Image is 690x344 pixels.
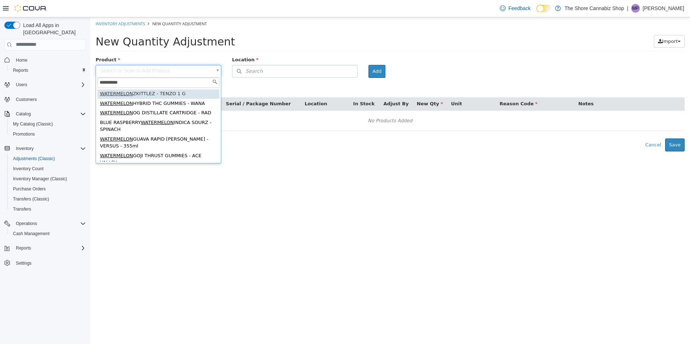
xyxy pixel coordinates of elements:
[1,257,89,268] button: Settings
[13,206,31,212] span: Transfers
[16,260,31,266] span: Settings
[13,110,86,118] span: Catalog
[7,119,89,129] button: My Catalog (Classic)
[631,4,640,13] div: Matthew Pryor
[10,66,86,75] span: Reports
[13,244,86,252] span: Reports
[10,205,86,213] span: Transfers
[14,5,47,12] img: Cova
[10,154,86,163] span: Adjustments (Classic)
[10,164,86,173] span: Inventory Count
[13,219,40,228] button: Operations
[7,184,89,194] button: Purchase Orders
[1,219,89,229] button: Operations
[16,57,27,63] span: Home
[16,97,37,102] span: Customers
[13,95,86,104] span: Customers
[536,5,551,12] input: Dark Mode
[10,120,56,128] a: My Catalog (Classic)
[7,101,129,117] div: BLUE RASPBERRY INDICA SOURZ - SPINACH
[7,81,129,91] div: HYBRID THC GUMMIES - WANA
[10,195,86,203] span: Transfers (Classic)
[7,154,89,164] button: Adjustments (Classic)
[13,67,28,73] span: Reports
[632,4,639,13] span: MP
[13,56,86,65] span: Home
[13,95,40,104] a: Customers
[643,4,684,13] p: [PERSON_NAME]
[10,74,43,79] span: WATERMELON
[13,176,67,182] span: Inventory Manager (Classic)
[10,83,43,89] span: WATERMELON
[13,121,53,127] span: My Catalog (Classic)
[13,196,49,202] span: Transfers (Classic)
[10,130,86,138] span: Promotions
[16,146,34,151] span: Inventory
[536,12,537,13] span: Dark Mode
[16,221,37,226] span: Operations
[13,80,86,89] span: Users
[10,185,86,193] span: Purchase Orders
[51,102,83,108] span: WATERMELON
[13,80,30,89] button: Users
[10,195,52,203] a: Transfers (Classic)
[16,82,27,88] span: Users
[16,111,31,117] span: Catalog
[13,144,86,153] span: Inventory
[13,144,36,153] button: Inventory
[7,164,89,174] button: Inventory Count
[10,185,49,193] a: Purchase Orders
[13,219,86,228] span: Operations
[7,134,129,150] div: GOJI THRUST GUMMIES - ACE VALLEY
[7,91,129,101] div: OG DISTILLATE CARTRIDGE - RAD
[10,229,86,238] span: Cash Management
[10,229,52,238] a: Cash Management
[13,166,44,172] span: Inventory Count
[10,205,34,213] a: Transfers
[1,243,89,253] button: Reports
[16,245,31,251] span: Reports
[10,119,43,124] span: WATERMELON
[10,93,43,98] span: WATERMELON
[10,66,31,75] a: Reports
[10,130,38,138] a: Promotions
[564,4,624,13] p: The Shore Cannabiz Shop
[1,55,89,65] button: Home
[7,117,129,134] div: GUAVA RAPID [PERSON_NAME] - VERSUS - 355ml
[508,5,530,12] span: Feedback
[13,258,86,267] span: Settings
[497,1,533,16] a: Feedback
[10,120,86,128] span: My Catalog (Classic)
[4,52,86,287] nav: Complex example
[13,110,34,118] button: Catalog
[7,72,129,81] div: ZKITTLEZ - TENZO 1 G
[7,204,89,214] button: Transfers
[10,175,70,183] a: Inventory Manager (Classic)
[13,259,34,268] a: Settings
[10,136,43,141] span: WATERMELON
[7,65,89,75] button: Reports
[20,22,86,36] span: Load All Apps in [GEOGRAPHIC_DATA]
[1,80,89,90] button: Users
[10,164,47,173] a: Inventory Count
[1,94,89,105] button: Customers
[13,131,35,137] span: Promotions
[10,154,58,163] a: Adjustments (Classic)
[7,229,89,239] button: Cash Management
[13,244,34,252] button: Reports
[7,129,89,139] button: Promotions
[13,156,55,162] span: Adjustments (Classic)
[13,186,46,192] span: Purchase Orders
[10,175,86,183] span: Inventory Manager (Classic)
[1,109,89,119] button: Catalog
[13,56,30,65] a: Home
[627,4,628,13] p: |
[13,231,49,237] span: Cash Management
[7,174,89,184] button: Inventory Manager (Classic)
[1,144,89,154] button: Inventory
[7,194,89,204] button: Transfers (Classic)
